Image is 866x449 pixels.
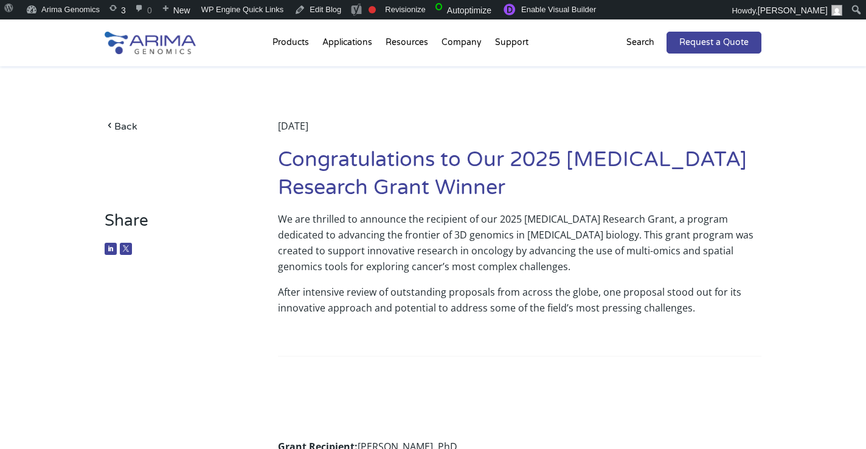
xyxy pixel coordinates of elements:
[105,32,196,54] img: Arima-Genomics-logo
[758,5,828,15] span: [PERSON_NAME]
[278,211,761,284] p: We are thrilled to announce the recipient of our 2025 [MEDICAL_DATA] Research Grant, a program de...
[278,284,761,325] p: After intensive review of outstanding proposals from across the globe, one proposal stood out for...
[667,32,761,54] a: Request a Quote
[278,118,761,146] div: [DATE]
[105,118,241,134] a: Back
[626,35,654,50] p: Search
[369,6,376,13] div: Focus keyphrase not set
[105,211,241,240] h3: Share
[278,146,761,211] h1: Congratulations to Our 2025 [MEDICAL_DATA] Research Grant Winner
